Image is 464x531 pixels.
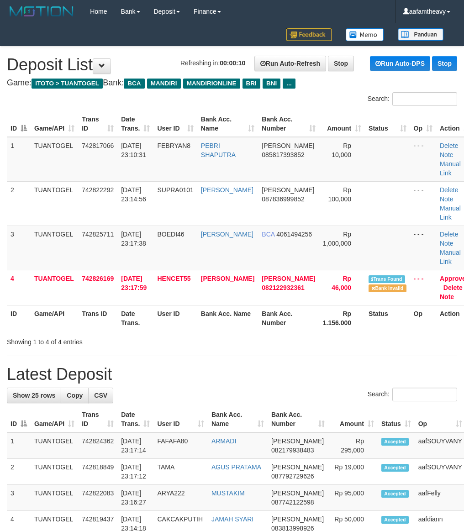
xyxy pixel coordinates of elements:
[94,392,107,399] span: CSV
[328,186,351,203] span: Rp 100,000
[31,305,78,331] th: Game/API
[440,249,461,265] a: Manual Link
[410,226,436,270] td: - - -
[7,5,76,18] img: MOTION_logo.png
[153,432,207,459] td: FAFAFA80
[369,284,406,292] span: Bank is not match
[381,438,409,446] span: Accepted
[392,92,457,106] input: Search:
[7,485,31,511] td: 3
[7,226,31,270] td: 3
[7,137,31,182] td: 1
[410,181,436,226] td: - - -
[7,459,31,485] td: 2
[31,181,78,226] td: TUANTOGEL
[31,137,78,182] td: TUANTOGEL
[369,275,405,283] span: Similar transaction found
[262,275,315,282] span: [PERSON_NAME]
[271,515,324,523] span: [PERSON_NAME]
[271,437,324,445] span: [PERSON_NAME]
[381,516,409,524] span: Accepted
[82,186,114,194] span: 742822292
[82,275,114,282] span: 742826169
[262,284,304,291] span: Copy 082122932361 to clipboard
[31,432,78,459] td: TUANTOGEL
[262,195,304,203] span: Copy 087836999852 to clipboard
[262,142,314,149] span: [PERSON_NAME]
[7,111,31,137] th: ID: activate to sort column descending
[258,111,319,137] th: Bank Acc. Number: activate to sort column ascending
[263,79,280,89] span: BNI
[153,406,207,432] th: User ID: activate to sort column ascending
[211,463,261,471] a: AGUS PRATAMA
[197,305,258,331] th: Bank Acc. Name
[262,186,314,194] span: [PERSON_NAME]
[61,388,89,403] a: Copy
[157,186,193,194] span: SUPRA0101
[328,432,378,459] td: Rp 295,000
[283,79,295,89] span: ...
[183,79,240,89] span: MANDIRIONLINE
[180,59,245,67] span: Refreshing in:
[254,56,326,71] a: Run Auto-Refresh
[201,142,236,158] a: PEBRI SHAPUTRA
[117,406,153,432] th: Date Trans.: activate to sort column ascending
[7,181,31,226] td: 2
[432,56,457,71] a: Stop
[7,56,457,74] h1: Deposit List
[319,111,365,137] th: Amount: activate to sort column ascending
[31,406,78,432] th: Game/API: activate to sort column ascending
[440,151,453,158] a: Note
[31,111,78,137] th: Game/API: activate to sort column ascending
[328,459,378,485] td: Rp 19,000
[392,388,457,401] input: Search:
[328,56,354,71] a: Stop
[7,79,457,88] h4: Game: Bank:
[271,489,324,497] span: [PERSON_NAME]
[286,28,332,41] img: Feedback.jpg
[370,56,430,71] a: Run Auto-DPS
[153,111,197,137] th: User ID: activate to sort column ascending
[117,305,153,331] th: Date Trans.
[368,92,457,106] label: Search:
[7,388,61,403] a: Show 25 rows
[78,459,117,485] td: 742818849
[82,142,114,149] span: 742817066
[153,485,207,511] td: ARYA222
[410,137,436,182] td: - - -
[117,485,153,511] td: [DATE] 23:16:27
[440,160,461,177] a: Manual Link
[319,305,365,331] th: Rp 1.156.000
[82,231,114,238] span: 742825711
[31,485,78,511] td: TUANTOGEL
[332,275,351,291] span: Rp 46,000
[243,79,260,89] span: BRI
[440,293,454,300] a: Note
[398,28,443,41] img: panduan.png
[381,490,409,498] span: Accepted
[410,270,436,305] td: - - -
[7,270,31,305] td: 4
[67,392,83,399] span: Copy
[211,515,253,523] a: JAMAH SYARI
[271,447,314,454] span: Copy 082179938483 to clipboard
[440,231,458,238] a: Delete
[201,231,253,238] a: [PERSON_NAME]
[271,499,314,506] span: Copy 087742122598 to clipboard
[13,392,55,399] span: Show 25 rows
[258,305,319,331] th: Bank Acc. Number
[365,111,410,137] th: Status: activate to sort column ascending
[410,305,436,331] th: Op
[124,79,144,89] span: BCA
[121,186,146,203] span: [DATE] 23:14:56
[365,305,410,331] th: Status
[262,231,274,238] span: BCA
[117,111,153,137] th: Date Trans.: activate to sort column ascending
[201,275,254,282] a: [PERSON_NAME]
[271,463,324,471] span: [PERSON_NAME]
[121,142,146,158] span: [DATE] 23:10:31
[271,473,314,480] span: Copy 087792729626 to clipboard
[78,406,117,432] th: Trans ID: activate to sort column ascending
[31,270,78,305] td: TUANTOGEL
[117,432,153,459] td: [DATE] 23:17:14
